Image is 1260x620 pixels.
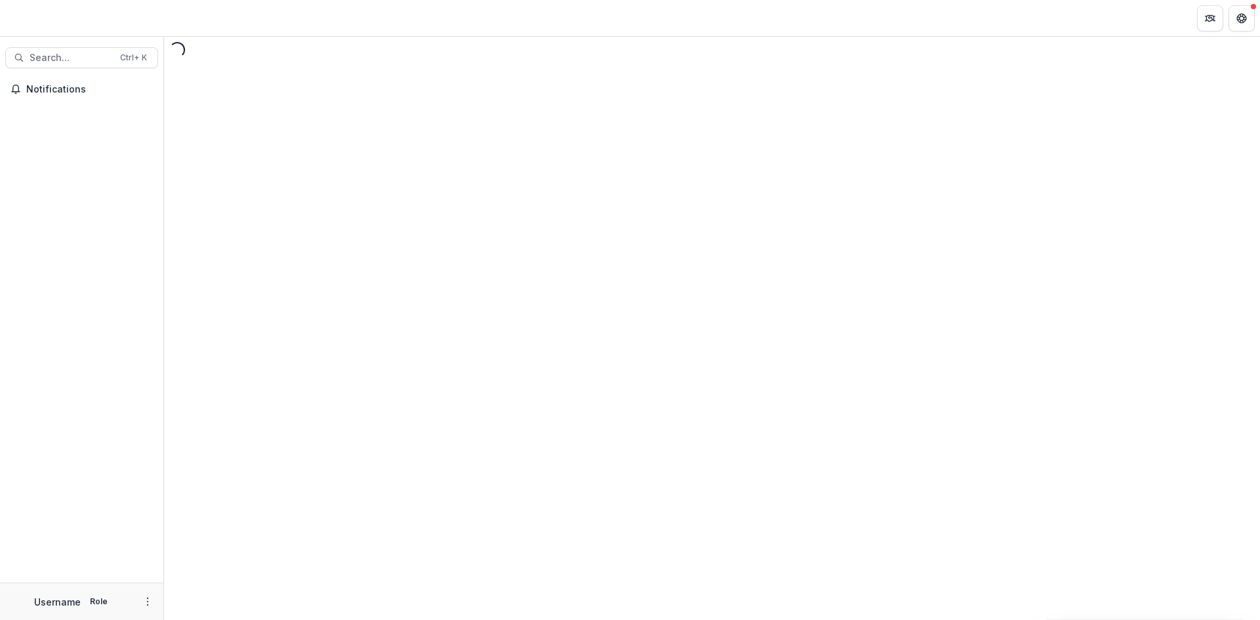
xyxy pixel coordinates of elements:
button: Notifications [5,79,158,100]
button: Partners [1197,5,1223,31]
p: Username [34,595,81,609]
span: Search... [30,52,112,64]
button: Get Help [1228,5,1255,31]
div: Ctrl + K [117,51,150,65]
button: Search... [5,47,158,68]
p: Role [86,596,112,608]
span: Notifications [26,84,153,95]
button: More [140,594,156,610]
